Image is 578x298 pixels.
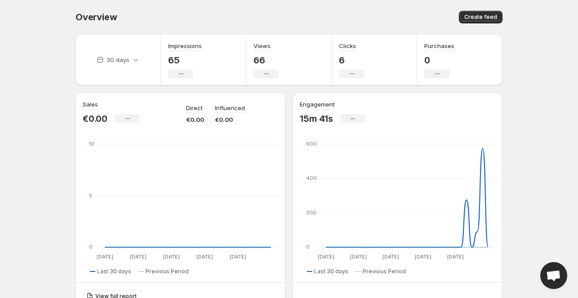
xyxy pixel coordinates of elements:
h3: Impressions [168,41,202,50]
text: [DATE] [447,254,464,260]
h3: Sales [83,100,98,109]
text: [DATE] [318,254,334,260]
text: [DATE] [163,254,180,260]
text: 600 [306,141,317,147]
p: 30 days [107,55,129,64]
a: Open chat [540,262,567,289]
p: 65 [168,55,202,66]
text: 400 [306,175,317,181]
p: €0.00 [186,115,204,124]
p: €0.00 [83,113,107,124]
text: [DATE] [350,254,367,260]
h3: Views [253,41,271,50]
text: [DATE] [382,254,399,260]
span: Overview [76,12,117,22]
p: 6 [339,55,364,66]
p: Influenced [215,103,245,112]
span: Last 30 days [314,268,348,275]
p: 66 [253,55,279,66]
p: Direct [186,103,203,112]
p: 15m 41s [300,113,333,124]
p: €0.00 [215,115,245,124]
span: Previous Period [363,268,406,275]
text: [DATE] [130,254,147,260]
text: [DATE] [415,254,431,260]
span: Last 30 days [97,268,131,275]
text: [DATE] [196,254,213,260]
text: [DATE] [97,254,113,260]
h3: Engagement [300,100,335,109]
p: 0 [424,55,454,66]
text: 200 [306,209,316,216]
text: 0 [306,244,310,250]
span: Create feed [464,13,497,21]
text: 10 [89,141,94,147]
h3: Purchases [424,41,454,50]
text: 5 [89,192,92,199]
text: 0 [89,244,93,250]
span: Previous Period [146,268,189,275]
h3: Clicks [339,41,356,50]
button: Create feed [459,11,502,23]
text: [DATE] [230,254,246,260]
